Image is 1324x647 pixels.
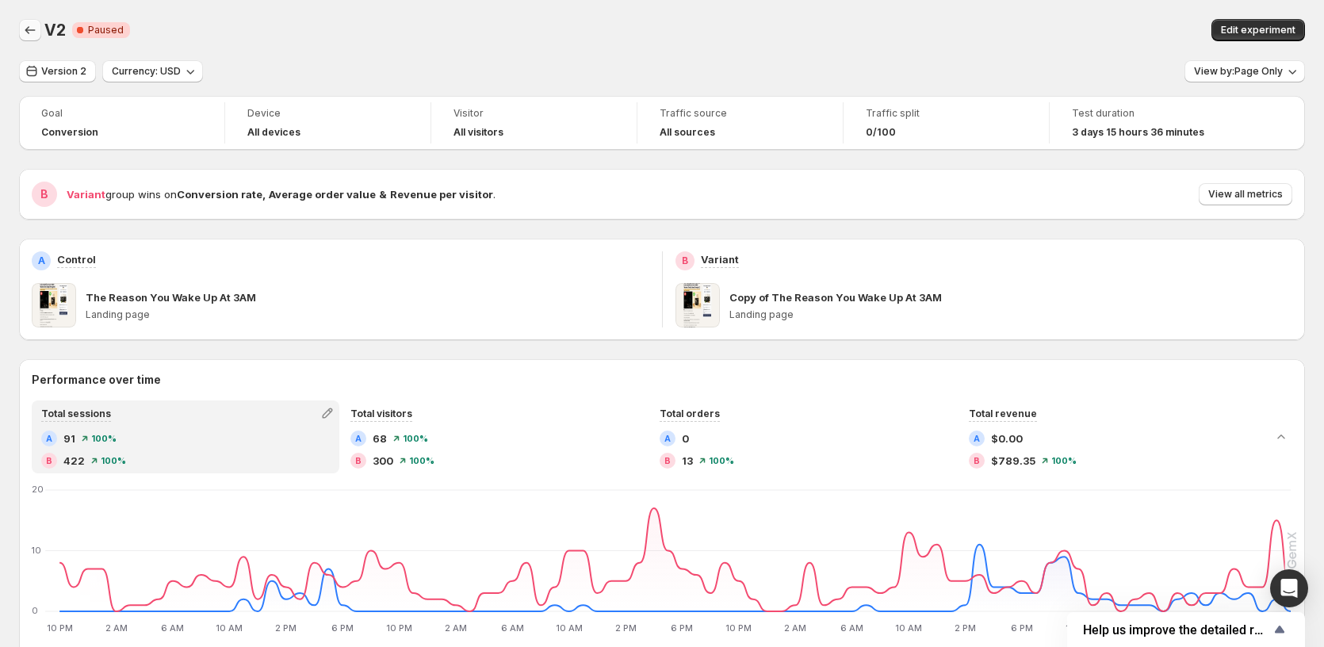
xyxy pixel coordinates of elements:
[784,622,806,634] text: 2 AM
[46,456,52,465] h2: B
[161,622,184,634] text: 6 AM
[386,622,412,634] text: 10 PM
[102,60,203,82] button: Currency: USD
[32,545,41,556] text: 10
[664,456,671,465] h2: B
[32,484,44,495] text: 20
[40,186,48,202] h2: B
[866,126,896,139] span: 0/100
[390,188,493,201] strong: Revenue per visitor
[682,431,689,446] span: 0
[729,308,1293,321] p: Landing page
[866,105,1027,140] a: Traffic split0/100
[409,456,434,465] span: 100 %
[866,107,1027,120] span: Traffic split
[403,434,428,443] span: 100 %
[41,65,86,78] span: Version 2
[275,622,297,634] text: 2 PM
[615,622,637,634] text: 2 PM
[88,24,124,36] span: Paused
[41,105,202,140] a: GoalConversion
[1199,183,1292,205] button: View all metrics
[373,431,387,446] span: 68
[895,622,922,634] text: 10 AM
[1072,126,1204,139] span: 3 days 15 hours 36 minutes
[379,188,387,201] strong: &
[974,456,980,465] h2: B
[660,107,821,120] span: Traffic source
[32,372,1292,388] h2: Performance over time
[44,21,66,40] span: V2
[974,434,980,443] h2: A
[1072,107,1234,120] span: Test duration
[664,434,671,443] h2: A
[991,431,1023,446] span: $0.00
[41,107,202,120] span: Goal
[709,456,734,465] span: 100 %
[177,188,262,201] strong: Conversion rate
[660,126,715,139] h4: All sources
[350,408,412,419] span: Total visitors
[216,622,243,634] text: 10 AM
[501,622,524,634] text: 6 AM
[1051,456,1077,465] span: 100 %
[556,622,583,634] text: 10 AM
[1270,569,1308,607] div: Open Intercom Messenger
[682,453,693,469] span: 13
[682,255,688,267] h2: B
[955,622,976,634] text: 2 PM
[86,289,256,305] p: The Reason You Wake Up At 3AM
[1184,60,1305,82] button: View by:Page Only
[991,453,1035,469] span: $789.35
[38,255,45,267] h2: A
[1083,620,1289,639] button: Show survey - Help us improve the detailed report for A/B campaigns
[19,60,96,82] button: Version 2
[729,289,942,305] p: Copy of The Reason You Wake Up At 3AM
[247,105,408,140] a: DeviceAll devices
[660,408,720,419] span: Total orders
[1083,622,1270,637] span: Help us improve the detailed report for A/B campaigns
[269,188,376,201] strong: Average order value
[373,453,393,469] span: 300
[1066,622,1092,634] text: 10 PM
[63,453,85,469] span: 422
[67,188,496,201] span: group wins on .
[671,622,693,634] text: 6 PM
[355,434,362,443] h2: A
[91,434,117,443] span: 100 %
[47,622,73,634] text: 10 PM
[247,126,300,139] h4: All devices
[660,105,821,140] a: Traffic sourceAll sources
[1270,426,1292,448] button: Collapse chart
[41,408,111,419] span: Total sessions
[86,308,649,321] p: Landing page
[101,456,126,465] span: 100 %
[262,188,266,201] strong: ,
[701,251,739,267] p: Variant
[453,105,614,140] a: VisitorAll visitors
[1211,19,1305,41] button: Edit experiment
[453,126,503,139] h4: All visitors
[41,126,98,139] span: Conversion
[675,283,720,327] img: Copy of The Reason You Wake Up At 3AM
[46,434,52,443] h2: A
[355,456,362,465] h2: B
[1072,105,1234,140] a: Test duration3 days 15 hours 36 minutes
[969,408,1037,419] span: Total revenue
[840,622,863,634] text: 6 AM
[247,107,408,120] span: Device
[453,107,614,120] span: Visitor
[445,622,467,634] text: 2 AM
[105,622,128,634] text: 2 AM
[57,251,96,267] p: Control
[1194,65,1283,78] span: View by: Page Only
[112,65,181,78] span: Currency: USD
[725,622,752,634] text: 10 PM
[19,19,41,41] button: Back
[331,622,354,634] text: 6 PM
[1208,188,1283,201] span: View all metrics
[63,431,75,446] span: 91
[32,605,38,616] text: 0
[67,188,105,201] span: Variant
[1011,622,1033,634] text: 6 PM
